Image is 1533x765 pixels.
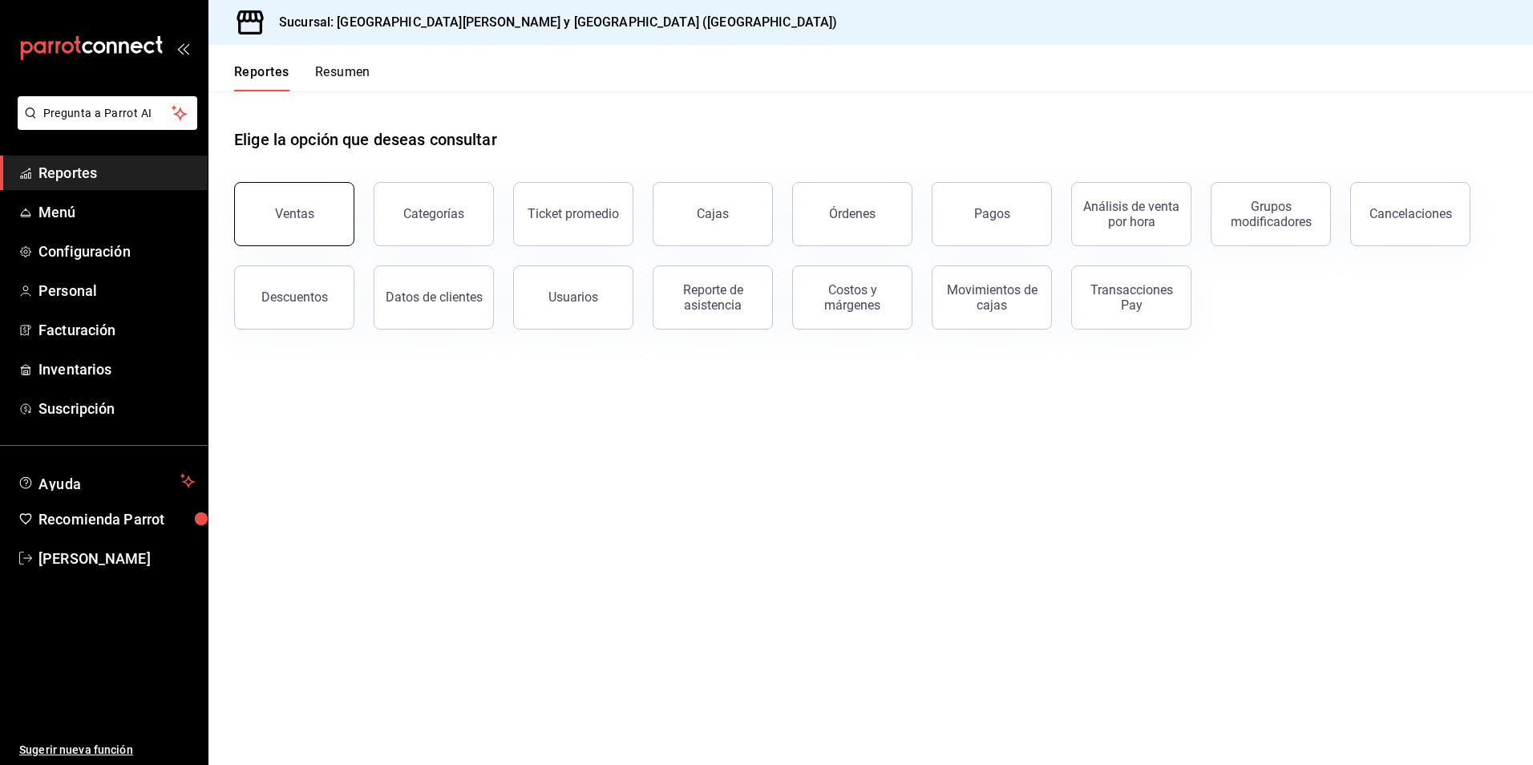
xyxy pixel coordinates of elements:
[38,280,195,302] span: Personal
[932,265,1052,330] button: Movimientos de cajas
[548,289,598,305] div: Usuarios
[38,319,195,341] span: Facturación
[38,241,195,262] span: Configuración
[1071,265,1191,330] button: Transacciones Pay
[829,206,876,221] div: Órdenes
[792,182,912,246] button: Órdenes
[38,508,195,530] span: Recomienda Parrot
[38,358,195,380] span: Inventarios
[803,282,902,313] div: Costos y márgenes
[974,206,1010,221] div: Pagos
[653,182,773,246] a: Cajas
[697,204,730,224] div: Cajas
[513,182,633,246] button: Ticket promedio
[234,265,354,330] button: Descuentos
[38,201,195,223] span: Menú
[403,206,464,221] div: Categorías
[653,265,773,330] button: Reporte de asistencia
[663,282,762,313] div: Reporte de asistencia
[1211,182,1331,246] button: Grupos modificadores
[234,64,370,91] div: navigation tabs
[176,42,189,55] button: open_drawer_menu
[18,96,197,130] button: Pregunta a Parrot AI
[374,182,494,246] button: Categorías
[261,289,328,305] div: Descuentos
[38,472,174,491] span: Ayuda
[38,398,195,419] span: Suscripción
[1071,182,1191,246] button: Análisis de venta por hora
[1369,206,1452,221] div: Cancelaciones
[11,116,197,133] a: Pregunta a Parrot AI
[19,742,195,759] span: Sugerir nueva función
[38,162,195,184] span: Reportes
[234,64,289,91] button: Reportes
[38,548,195,569] span: [PERSON_NAME]
[932,182,1052,246] button: Pagos
[266,13,838,32] h3: Sucursal: [GEOGRAPHIC_DATA][PERSON_NAME] y [GEOGRAPHIC_DATA] ([GEOGRAPHIC_DATA])
[275,206,314,221] div: Ventas
[942,282,1042,313] div: Movimientos de cajas
[513,265,633,330] button: Usuarios
[234,182,354,246] button: Ventas
[792,265,912,330] button: Costos y márgenes
[43,105,172,122] span: Pregunta a Parrot AI
[1350,182,1470,246] button: Cancelaciones
[1221,199,1321,229] div: Grupos modificadores
[386,289,483,305] div: Datos de clientes
[374,265,494,330] button: Datos de clientes
[315,64,370,91] button: Resumen
[1082,199,1181,229] div: Análisis de venta por hora
[234,127,497,152] h1: Elige la opción que deseas consultar
[1082,282,1181,313] div: Transacciones Pay
[528,206,619,221] div: Ticket promedio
